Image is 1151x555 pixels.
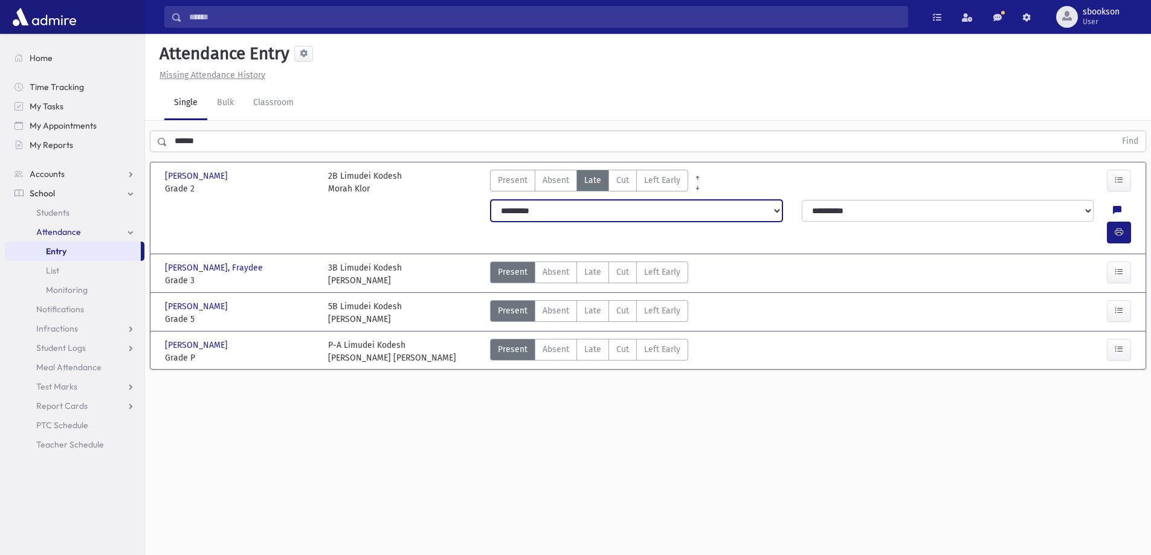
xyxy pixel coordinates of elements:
span: Cut [616,174,629,187]
span: Grade 5 [165,313,316,326]
div: AttTypes [490,170,688,195]
input: Search [182,6,908,28]
span: My Tasks [30,101,63,112]
h5: Attendance Entry [155,43,289,64]
span: Notifications [36,304,84,315]
span: School [30,188,55,199]
span: Monitoring [46,284,88,295]
div: 3B Limudei Kodesh [PERSON_NAME] [328,261,402,287]
span: [PERSON_NAME] [165,300,230,313]
img: AdmirePro [10,5,79,29]
span: Grade 3 [165,274,316,287]
a: Notifications [5,300,144,319]
a: Home [5,48,144,68]
span: Meal Attendance [36,362,102,373]
div: AttTypes [490,261,688,287]
span: Late [584,304,601,317]
div: P-A Limudei Kodesh [PERSON_NAME] [PERSON_NAME] [328,339,456,364]
a: Report Cards [5,396,144,415]
div: 2B Limudei Kodesh Morah Klor [328,170,402,195]
span: sbookson [1083,7,1120,17]
a: Missing Attendance History [155,70,265,80]
span: Infractions [36,323,78,334]
a: Entry [5,242,141,261]
span: Report Cards [36,400,88,411]
a: Test Marks [5,377,144,396]
a: Classroom [243,86,303,120]
span: Late [584,343,601,356]
u: Missing Attendance History [160,70,265,80]
span: List [46,265,59,276]
a: Single [164,86,207,120]
span: Accounts [30,168,65,179]
span: Absent [543,174,569,187]
span: Cut [616,304,629,317]
span: Left Early [644,304,680,317]
a: PTC Schedule [5,415,144,435]
span: Late [584,174,601,187]
span: [PERSON_NAME], Fraydee [165,261,265,274]
a: Accounts [5,164,144,184]
span: User [1083,17,1120,27]
span: Cut [616,266,629,278]
span: Time Tracking [30,82,84,92]
a: Time Tracking [5,77,144,97]
span: Teacher Schedule [36,439,104,450]
span: Entry [46,246,66,257]
span: Attendance [36,226,81,237]
span: My Appointments [30,120,97,131]
span: [PERSON_NAME] [165,339,230,351]
div: AttTypes [490,300,688,326]
a: List [5,261,144,280]
a: School [5,184,144,203]
a: Students [5,203,144,222]
span: [PERSON_NAME] [165,170,230,182]
a: Monitoring [5,280,144,300]
span: Present [498,343,527,356]
span: Present [498,266,527,278]
a: Infractions [5,319,144,338]
span: Absent [543,343,569,356]
a: My Reports [5,135,144,155]
span: My Reports [30,140,73,150]
span: Students [36,207,69,218]
span: Grade P [165,351,316,364]
span: Left Early [644,266,680,278]
span: Cut [616,343,629,356]
span: Late [584,266,601,278]
a: Bulk [207,86,243,120]
a: Attendance [5,222,144,242]
div: 5B Limudei Kodesh [PERSON_NAME] [328,300,402,326]
span: Student Logs [36,342,86,353]
span: Grade 2 [165,182,316,195]
span: Present [498,174,527,187]
span: Absent [543,266,569,278]
span: Absent [543,304,569,317]
div: AttTypes [490,339,688,364]
span: PTC Schedule [36,420,88,431]
a: Meal Attendance [5,358,144,377]
button: Find [1115,131,1146,152]
span: Home [30,53,53,63]
a: Teacher Schedule [5,435,144,454]
span: Present [498,304,527,317]
a: My Appointments [5,116,144,135]
span: Test Marks [36,381,77,392]
a: Student Logs [5,338,144,358]
span: Left Early [644,174,680,187]
span: Left Early [644,343,680,356]
a: My Tasks [5,97,144,116]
